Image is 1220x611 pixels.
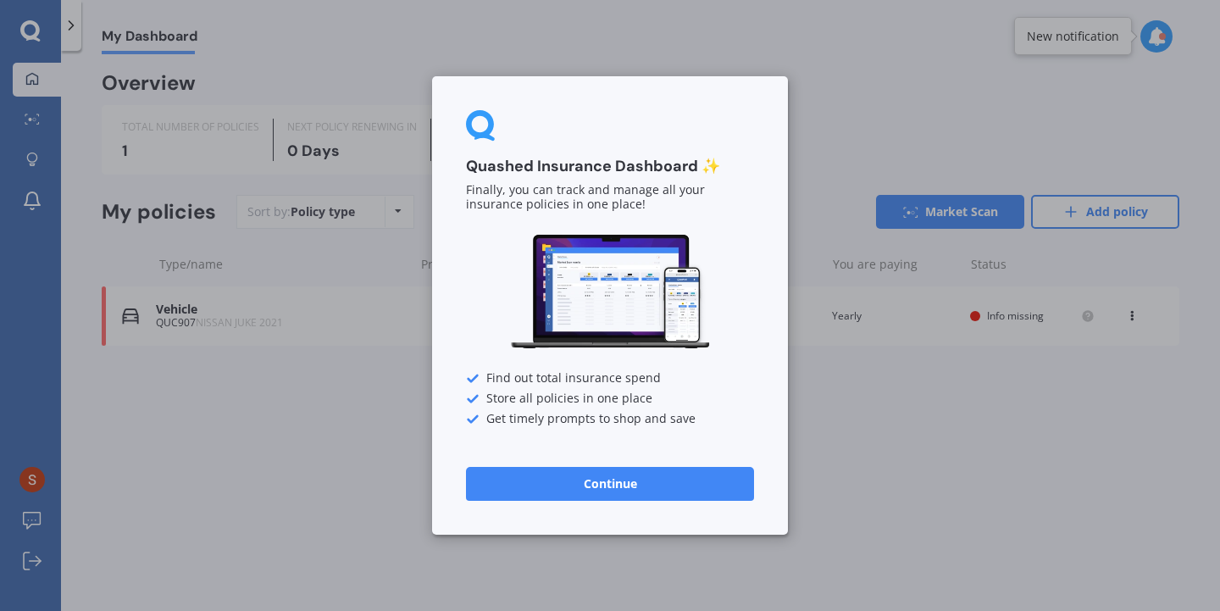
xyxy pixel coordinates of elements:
[466,413,754,426] div: Get timely prompts to shop and save
[508,232,712,352] img: Dashboard
[466,184,754,213] p: Finally, you can track and manage all your insurance policies in one place!
[466,467,754,501] button: Continue
[466,157,754,176] h3: Quashed Insurance Dashboard ✨
[466,392,754,406] div: Store all policies in one place
[466,372,754,386] div: Find out total insurance spend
